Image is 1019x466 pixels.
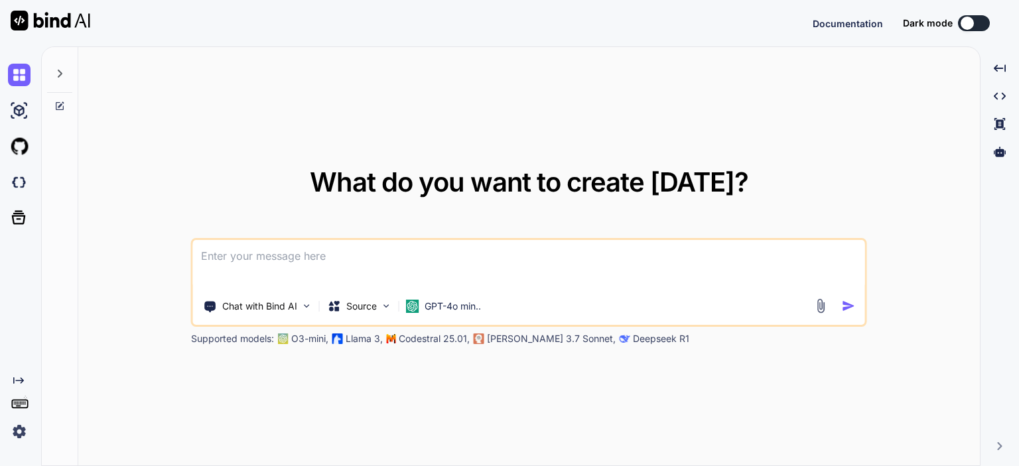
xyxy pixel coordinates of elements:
img: GPT-4 [278,333,289,344]
p: Source [346,300,377,313]
img: claude [474,333,484,344]
p: GPT-4o min.. [425,300,481,313]
img: icon [842,299,856,313]
img: Pick Models [381,300,392,312]
img: chat [8,64,31,86]
img: Pick Tools [301,300,312,312]
img: Bind AI [11,11,90,30]
span: Dark mode [903,17,953,30]
p: [PERSON_NAME] 3.7 Sonnet, [487,332,616,345]
img: ai-studio [8,99,31,122]
img: Mistral-AI [387,334,396,343]
img: Llama2 [332,333,343,344]
span: Documentation [813,18,883,29]
img: attachment [813,298,829,314]
p: Llama 3, [346,332,383,345]
p: Supported models: [191,332,274,345]
img: darkCloudIdeIcon [8,171,31,194]
p: O3-mini, [291,332,328,345]
img: githubLight [8,135,31,158]
img: settings [8,420,31,443]
span: What do you want to create [DATE]? [310,166,748,198]
button: Documentation [813,17,883,30]
img: claude [620,333,630,344]
p: Chat with Bind AI [222,300,297,313]
p: Deepseek R1 [633,332,689,345]
p: Codestral 25.01, [399,332,470,345]
img: GPT-4o mini [406,300,419,313]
